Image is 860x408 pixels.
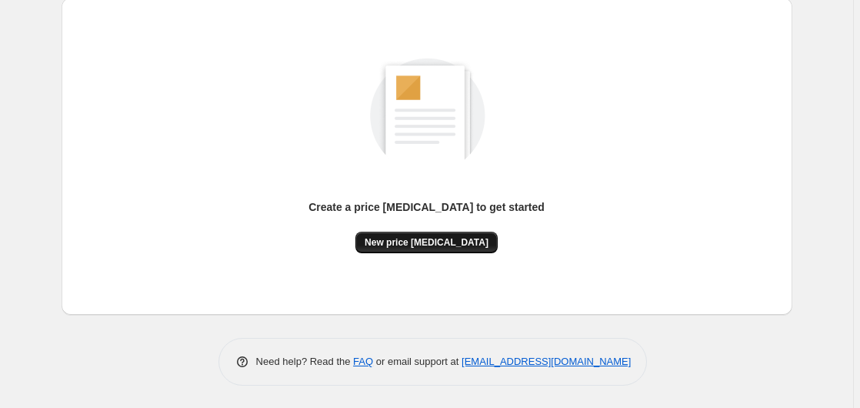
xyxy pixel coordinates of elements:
[308,199,545,215] p: Create a price [MEDICAL_DATA] to get started
[355,232,498,253] button: New price [MEDICAL_DATA]
[373,356,462,367] span: or email support at
[353,356,373,367] a: FAQ
[256,356,354,367] span: Need help? Read the
[462,356,631,367] a: [EMAIL_ADDRESS][DOMAIN_NAME]
[365,236,488,249] span: New price [MEDICAL_DATA]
